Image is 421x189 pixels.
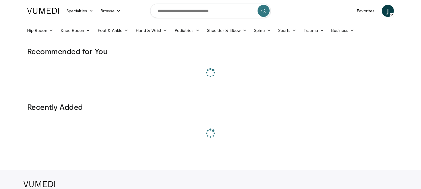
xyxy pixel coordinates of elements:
[27,46,394,56] h3: Recommended for You
[203,24,250,36] a: Shoulder & Elbow
[171,24,203,36] a: Pediatrics
[300,24,328,36] a: Trauma
[97,5,125,17] a: Browse
[250,24,274,36] a: Spine
[353,5,378,17] a: Favorites
[150,4,271,18] input: Search topics, interventions
[27,102,394,112] h3: Recently Added
[274,24,300,36] a: Sports
[63,5,97,17] a: Specialties
[24,181,55,187] img: VuMedi Logo
[27,8,59,14] img: VuMedi Logo
[328,24,358,36] a: Business
[94,24,132,36] a: Foot & Ankle
[57,24,94,36] a: Knee Recon
[24,24,57,36] a: Hip Recon
[132,24,171,36] a: Hand & Wrist
[382,5,394,17] a: J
